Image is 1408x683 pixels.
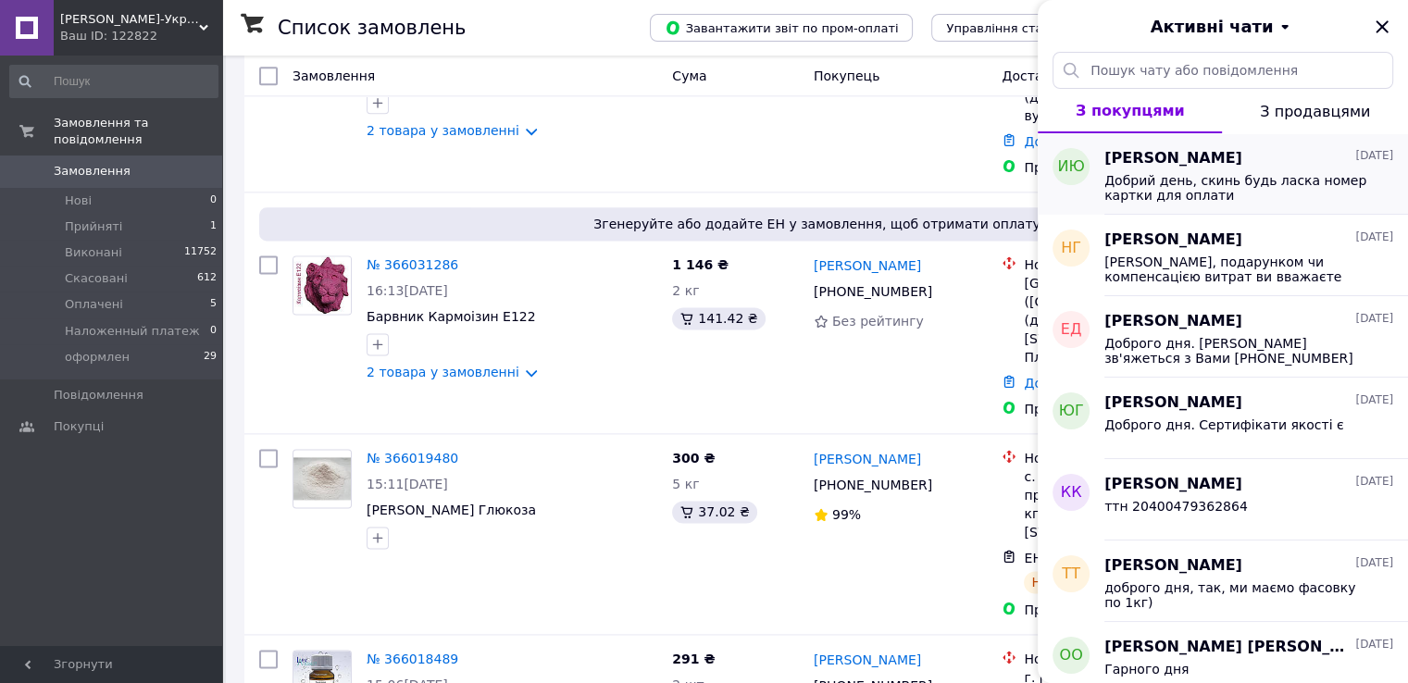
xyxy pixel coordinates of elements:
[65,296,123,313] span: Оплачені
[1104,173,1367,203] span: Добрий день, скинь будь ласка номер картки для оплати
[1058,401,1083,422] span: ЮГ
[1057,156,1084,178] span: ИЮ
[1053,52,1393,89] input: Пошук чату або повідомлення
[367,365,519,379] a: 2 товара у замовленні
[1038,378,1408,459] button: ЮГ[PERSON_NAME][DATE]Доброго дня. Сертифікати якості є
[367,309,536,324] span: Барвник Кармоізин Е122
[1104,637,1352,658] span: [PERSON_NAME] [PERSON_NAME]
[814,256,921,275] a: [PERSON_NAME]
[197,270,217,287] span: 612
[832,507,861,522] span: 99%
[1355,637,1393,652] span: [DATE]
[814,450,921,468] a: [PERSON_NAME]
[672,477,699,491] span: 5 кг
[184,244,217,261] span: 11752
[210,218,217,235] span: 1
[1024,376,1097,391] a: Додати ЕН
[367,257,458,272] a: № 366031286
[814,68,879,83] span: Покупець
[1038,89,1222,133] button: З покупцями
[1059,645,1082,666] span: ОО
[1222,89,1408,133] button: З продавцями
[672,68,706,83] span: Cума
[1355,555,1393,571] span: [DATE]
[367,477,448,491] span: 15:11[DATE]
[1038,459,1408,540] button: КК[PERSON_NAME][DATE]ттн 20400479362864
[1024,274,1213,366] div: [GEOGRAPHIC_DATA] ([GEOGRAPHIC_DATA].), №77 (до 30 кг): просп. [STREET_ADDRESS] (ТЦ " Плазма")
[814,651,921,669] a: [PERSON_NAME]
[1024,601,1213,619] div: Пром-оплата
[1038,215,1408,296] button: НГ[PERSON_NAME][DATE][PERSON_NAME], подарунком чи компенсацією витрат ви вважаєте рекламний лист?...
[367,503,536,517] a: [PERSON_NAME] Глюкоза
[1024,134,1097,149] a: Додати ЕН
[832,314,924,329] span: Без рейтингу
[367,451,458,466] a: № 366019480
[65,192,92,209] span: Нові
[1002,68,1138,83] span: Доставка та оплата
[293,449,352,508] a: Фото товару
[1062,564,1080,585] span: ТТ
[1150,15,1273,39] span: Активні чати
[65,244,122,261] span: Виконані
[814,478,932,492] span: [PHONE_NUMBER]
[1038,296,1408,378] button: ЕД[PERSON_NAME][DATE]Доброго дня. [PERSON_NAME] зв'яжеться з Вами [PHONE_NUMBER]
[1076,102,1185,119] span: З покупцями
[1024,551,1178,565] span: ЕН: 20 4004 8280 5703
[1104,555,1242,577] span: [PERSON_NAME]
[278,17,466,39] h1: Список замовлень
[672,257,729,272] span: 1 146 ₴
[367,123,519,138] a: 2 товара у замовленні
[60,11,199,28] span: Лев-Україна Компанія ТОВ
[1104,392,1242,414] span: [PERSON_NAME]
[9,65,218,98] input: Пошук
[1104,474,1242,495] span: [PERSON_NAME]
[814,284,932,299] span: [PHONE_NUMBER]
[60,28,222,44] div: Ваш ID: 122822
[65,270,128,287] span: Скасовані
[665,19,898,36] span: Завантажити звіт по пром-оплаті
[54,418,104,435] span: Покупці
[54,387,143,404] span: Повідомлення
[1355,311,1393,327] span: [DATE]
[672,283,699,298] span: 2 кг
[1260,103,1370,120] span: З продавцями
[650,14,913,42] button: Завантажити звіт по пром-оплаті
[1104,255,1367,284] span: [PERSON_NAME], подарунком чи компенсацією витрат ви вважаєте рекламний лист? Дякую, це не вибачен...
[1104,148,1242,169] span: [PERSON_NAME]
[1024,467,1213,541] div: с. Анталовцы, Пункт приймання-видачі (до 30 кг.): вул. [PERSON_NAME][STREET_ADDRESS]
[1371,16,1393,38] button: Закрити
[54,115,222,148] span: Замовлення та повідомлення
[1024,650,1213,668] div: Нова Пошта
[1061,238,1081,259] span: НГ
[1355,148,1393,164] span: [DATE]
[672,307,765,329] div: 141.42 ₴
[1024,400,1213,418] div: Пром-оплата
[293,256,351,314] img: Фото товару
[1104,230,1242,251] span: [PERSON_NAME]
[1104,580,1367,610] span: доброго дня, так, ми маємо фасовку по 1кг)
[65,323,200,340] span: Наложенный платеж
[367,652,458,666] a: № 366018489
[1104,417,1344,432] span: Доброго дня. Сертифікати якості є
[367,283,448,298] span: 16:13[DATE]
[1024,449,1213,467] div: Нова Пошта
[293,68,375,83] span: Замовлення
[54,163,131,180] span: Замовлення
[1024,571,1213,593] div: На шляху до одержувача
[1061,319,1082,341] span: ЕД
[267,215,1367,233] span: Згенеруйте або додайте ЕН у замовлення, щоб отримати оплату
[672,652,715,666] span: 291 ₴
[293,457,351,501] img: Фото товару
[931,14,1103,42] button: Управління статусами
[65,349,130,366] span: оформлен
[293,255,352,315] a: Фото товару
[65,218,122,235] span: Прийняті
[1104,336,1367,366] span: Доброго дня. [PERSON_NAME] зв'яжеться з Вами [PHONE_NUMBER]
[210,323,217,340] span: 0
[1038,540,1408,622] button: ТТ[PERSON_NAME][DATE]доброго дня, так, ми маємо фасовку по 1кг)
[1104,311,1242,332] span: [PERSON_NAME]
[1024,158,1213,177] div: Пром-оплата
[1355,392,1393,408] span: [DATE]
[1038,133,1408,215] button: ИЮ[PERSON_NAME][DATE]Добрий день, скинь будь ласка номер картки для оплати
